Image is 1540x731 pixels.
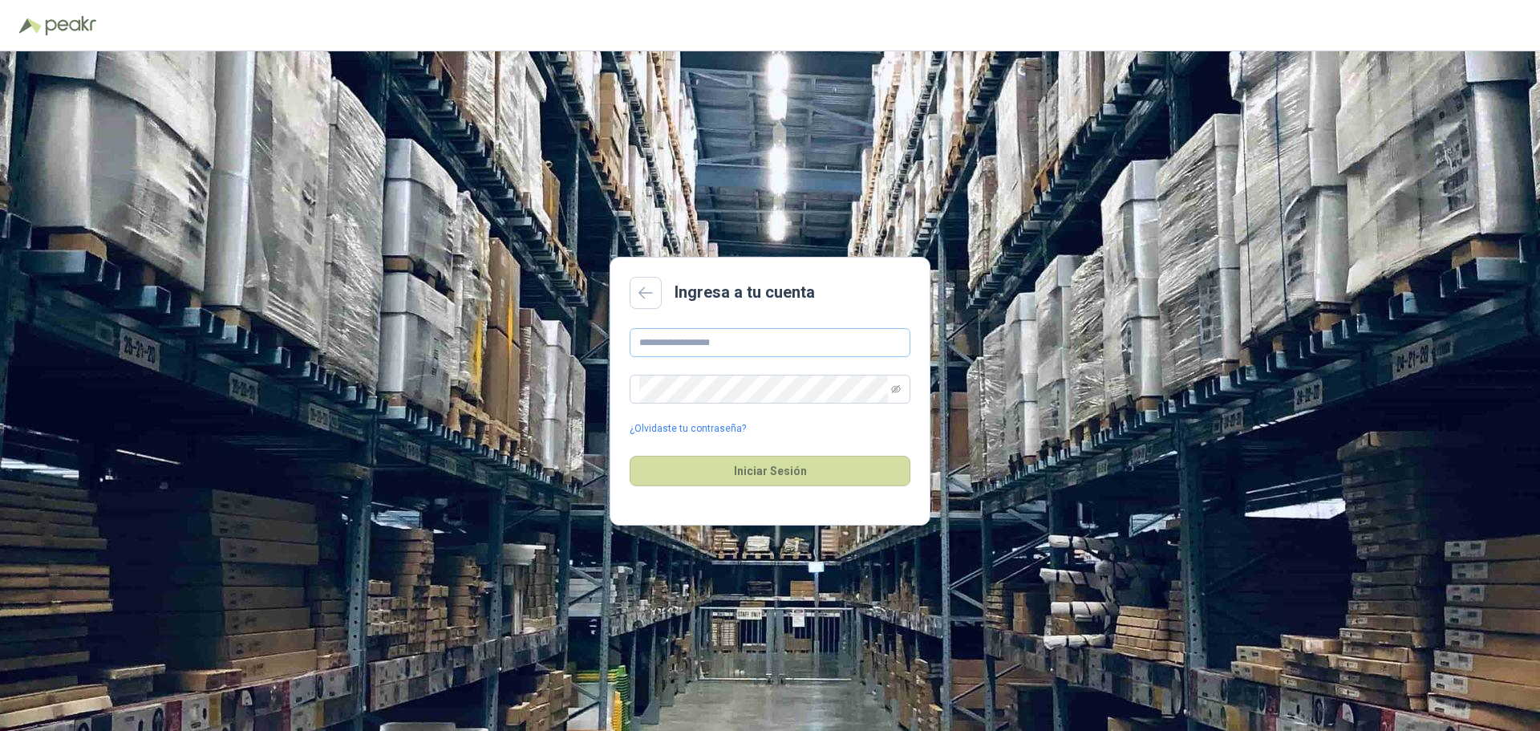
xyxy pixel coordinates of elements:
button: Iniciar Sesión [630,456,910,486]
h2: Ingresa a tu cuenta [675,280,815,305]
a: ¿Olvidaste tu contraseña? [630,421,746,437]
img: Logo [19,18,42,34]
img: Peakr [45,16,96,35]
span: eye-invisible [891,384,901,394]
